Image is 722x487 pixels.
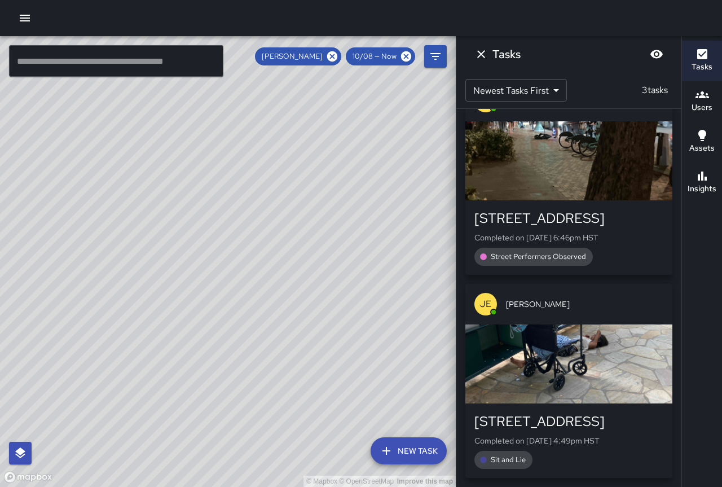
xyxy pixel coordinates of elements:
button: JE[PERSON_NAME][STREET_ADDRESS]Completed on [DATE] 4:49pm HSTSit and Lie [465,284,672,478]
div: [STREET_ADDRESS] [474,413,663,431]
button: Dismiss [470,43,492,65]
span: [PERSON_NAME] [506,299,663,310]
span: [PERSON_NAME] [255,51,329,62]
h6: Tasks [492,45,521,63]
span: Sit and Lie [484,454,532,466]
div: [STREET_ADDRESS] [474,209,663,227]
button: JE[PERSON_NAME][STREET_ADDRESS]Completed on [DATE] 6:46pm HSTStreet Performers Observed [465,81,672,275]
div: 10/08 — Now [346,47,415,65]
button: Blur [645,43,668,65]
button: New Task [371,437,447,464]
h6: Assets [689,142,715,155]
p: JE [480,297,491,311]
p: 3 tasks [637,84,672,97]
div: [PERSON_NAME] [255,47,341,65]
button: Insights [682,163,722,203]
h6: Insights [688,183,716,195]
button: Tasks [682,41,722,81]
h6: Tasks [692,61,712,73]
button: Users [682,81,722,122]
p: Completed on [DATE] 6:46pm HST [474,232,663,243]
div: Newest Tasks First [465,79,567,102]
span: 10/08 — Now [346,51,403,62]
h6: Users [692,102,712,114]
button: Filters [424,45,447,68]
span: Street Performers Observed [484,251,593,262]
p: Completed on [DATE] 4:49pm HST [474,435,663,446]
button: Assets [682,122,722,163]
